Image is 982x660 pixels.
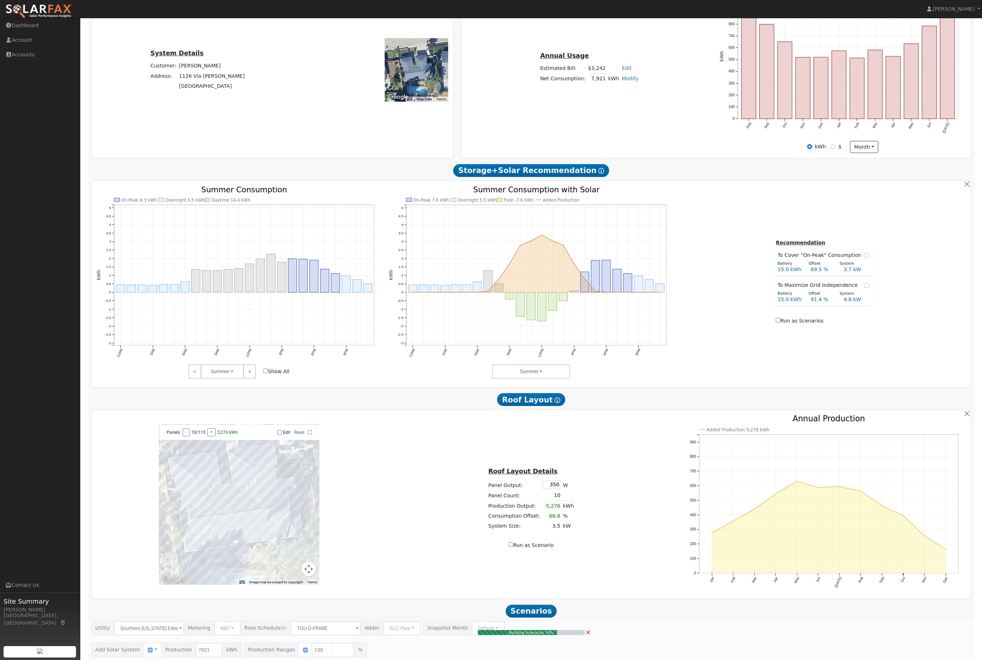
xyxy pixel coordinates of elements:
[581,272,589,292] rect: onclick=""
[840,296,873,303] div: 4.8 kW
[353,280,361,293] rect: onclick=""
[623,274,632,293] rect: onclick=""
[497,393,565,406] span: Roof Layout
[774,266,807,273] div: 15.0 kWh
[879,576,885,584] text: Sep
[583,278,586,280] circle: onclick=""
[386,92,410,102] a: Open this area in Google Maps (opens a new window)
[116,285,125,292] rect: onclick=""
[201,185,287,194] text: Summer Consumption
[530,239,532,242] circle: onclick=""
[908,121,914,130] text: May
[37,648,43,654] img: retrieve
[729,34,735,38] text: 700
[105,316,111,320] text: -1.5
[288,259,297,292] rect: onclick=""
[551,239,554,242] circle: onclick=""
[616,291,618,294] circle: onclick=""
[690,455,696,459] text: 800
[343,348,349,356] text: 9PM
[487,290,490,293] circle: onclick=""
[398,265,403,269] text: 1.5
[441,348,447,356] text: 3AM
[401,239,403,243] text: 3
[256,259,264,293] rect: onclick=""
[922,26,937,119] rect: onclick=""
[462,285,471,293] rect: onclick=""
[245,264,254,292] rect: onclick=""
[489,468,558,475] u: Roof Layout Details
[108,324,111,328] text: -2
[541,501,562,511] td: 5,276
[278,262,286,292] rect: onclick=""
[645,280,654,293] rect: onclick=""
[793,414,865,423] text: Annual Production
[637,291,640,294] circle: onclick=""
[508,542,553,549] label: Run as Scenario
[730,576,736,584] text: Feb
[774,296,807,303] div: 15.0 kWh
[474,348,480,356] text: 6AM
[487,521,541,531] td: System Size:
[105,299,111,303] text: -0.5
[234,268,243,292] rect: onclick=""
[933,6,975,12] span: [PERSON_NAME]
[834,576,842,588] text: [DATE]
[776,317,823,325] label: Run as Scenarios
[516,292,525,316] rect: onclick=""
[527,292,535,320] rect: onclick=""
[60,620,66,626] a: Map
[540,52,589,59] u: Annual Usage
[473,281,481,292] rect: onclick=""
[388,270,393,280] text: kWh
[729,57,735,61] text: 500
[709,576,715,583] text: Jan
[4,606,76,614] div: [PERSON_NAME]
[793,576,800,584] text: May
[690,513,696,517] text: 400
[505,292,514,299] rect: onclick=""
[148,285,157,292] rect: onclick=""
[181,281,189,292] rect: onclick=""
[591,260,600,293] rect: onclick=""
[778,281,861,289] span: To Maximize Grid Independence
[807,144,812,149] input: kWh
[904,44,919,119] rect: onclick=""
[487,501,541,511] td: Production Output:
[818,122,824,129] text: Dec
[310,260,318,292] rect: onclick=""
[562,501,575,511] td: kWh
[167,430,181,435] span: Panels:
[776,240,825,245] u: Recommendation
[840,266,873,273] div: 3.7 kW
[839,143,842,151] label: $
[495,284,503,292] rect: onclick=""
[782,122,788,128] text: Oct
[109,290,111,294] text: 0
[108,341,111,345] text: -3
[859,490,862,493] circle: onclick=""
[183,428,189,436] button: -
[127,285,136,293] rect: onclick=""
[598,168,604,174] i: Show Help
[872,122,879,129] text: Mar
[836,291,867,297] div: System
[5,4,72,19] img: SolarFax
[109,205,111,209] text: 5
[942,122,951,134] text: [DATE]
[454,291,457,294] circle: onclick=""
[773,576,779,583] text: Apr
[587,73,607,84] td: 7,921
[543,198,579,203] text: Added Production
[192,269,200,292] rect: onclick=""
[441,285,449,292] rect: onclick=""
[626,291,629,294] circle: onclick=""
[212,198,250,203] text: Daytime 14.4 kWh
[149,71,178,81] td: Address:
[741,5,756,119] rect: onclick=""
[729,81,735,85] text: 300
[881,504,884,507] circle: onclick=""
[732,520,734,523] circle: onclick=""
[585,627,591,637] a: Cancel
[401,290,403,294] text: 0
